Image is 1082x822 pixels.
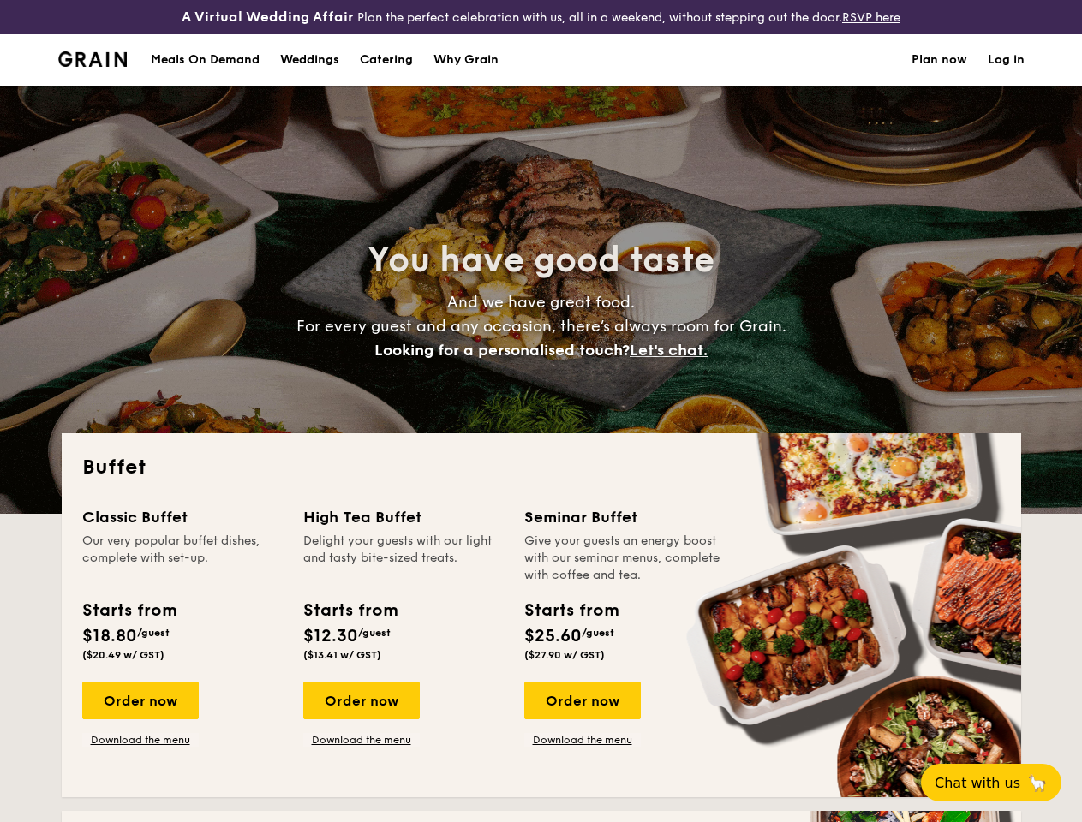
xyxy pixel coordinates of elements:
span: Looking for a personalised touch? [374,341,630,360]
button: Chat with us🦙 [921,764,1061,801]
div: High Tea Buffet [303,505,504,529]
div: Starts from [524,598,618,623]
span: $18.80 [82,626,137,646]
div: Meals On Demand [151,34,260,86]
h1: Catering [360,34,413,86]
a: Why Grain [423,34,509,86]
span: /guest [582,627,614,639]
div: Weddings [280,34,339,86]
a: Log in [988,34,1025,86]
div: Starts from [82,598,176,623]
div: Our very popular buffet dishes, complete with set-up. [82,533,283,584]
a: Logotype [58,51,128,67]
span: ($27.90 w/ GST) [524,649,605,661]
img: Grain [58,51,128,67]
span: And we have great food. For every guest and any occasion, there’s always room for Grain. [296,293,786,360]
div: Order now [82,682,199,719]
span: Let's chat. [630,341,708,360]
span: $25.60 [524,626,582,646]
div: Order now [303,682,420,719]
div: Plan the perfect celebration with us, all in a weekend, without stepping out the door. [181,7,902,27]
a: Weddings [270,34,350,86]
span: ($20.49 w/ GST) [82,649,164,661]
div: Delight your guests with our light and tasty bite-sized treats. [303,533,504,584]
span: You have good taste [368,240,714,281]
span: ($13.41 w/ GST) [303,649,381,661]
span: Chat with us [935,775,1020,791]
div: Seminar Buffet [524,505,725,529]
span: /guest [358,627,391,639]
a: Catering [350,34,423,86]
span: $12.30 [303,626,358,646]
span: 🦙 [1027,773,1048,793]
div: Classic Buffet [82,505,283,529]
div: Order now [524,682,641,719]
h4: A Virtual Wedding Affair [182,7,354,27]
a: Meals On Demand [140,34,270,86]
div: Give your guests an energy boost with our seminar menus, complete with coffee and tea. [524,533,725,584]
a: Plan now [912,34,967,86]
a: Download the menu [82,733,199,747]
h2: Buffet [82,454,1001,481]
a: Download the menu [524,733,641,747]
span: /guest [137,627,170,639]
div: Why Grain [433,34,499,86]
a: RSVP here [842,10,900,25]
div: Starts from [303,598,397,623]
a: Download the menu [303,733,420,747]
